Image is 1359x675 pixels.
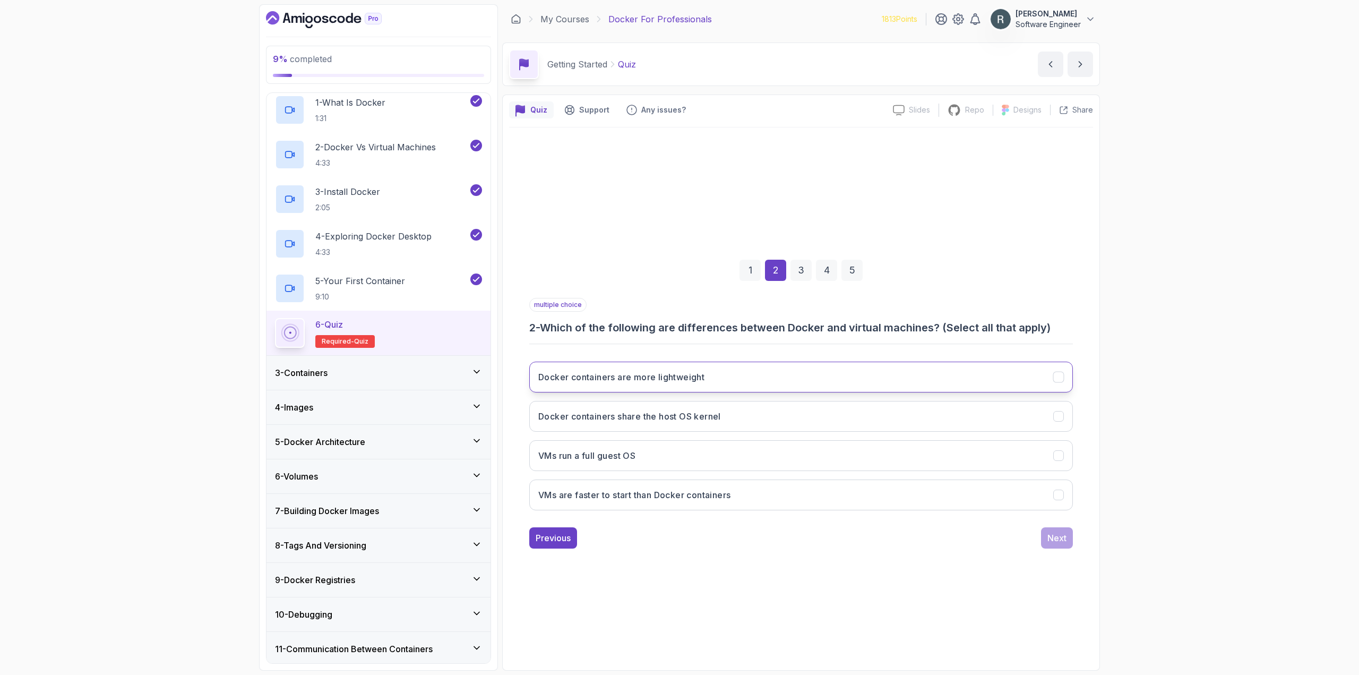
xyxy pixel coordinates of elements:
[266,356,491,390] button: 3-Containers
[1072,105,1093,115] p: Share
[529,401,1073,432] button: Docker containers share the host OS kernel
[315,185,380,198] p: 3 - Install Docker
[266,597,491,631] button: 10-Debugging
[275,470,318,483] h3: 6 - Volumes
[529,362,1073,392] button: Docker containers are more lightweight
[275,318,482,348] button: 6-QuizRequired-quiz
[266,632,491,666] button: 11-Communication Between Containers
[991,9,1011,29] img: user profile image
[315,96,385,109] p: 1 - What Is Docker
[1038,52,1063,77] button: previous content
[536,532,571,544] div: Previous
[266,425,491,459] button: 5-Docker Architecture
[266,494,491,528] button: 7-Building Docker Images
[511,14,521,24] a: Dashboard
[530,105,547,115] p: Quiz
[273,54,332,64] span: completed
[315,247,432,258] p: 4:33
[315,275,405,287] p: 5 - Your First Container
[275,505,379,517] h3: 7 - Building Docker Images
[618,58,636,71] p: Quiz
[275,229,482,259] button: 4-Exploring Docker Desktop4:33
[529,527,577,549] button: Previous
[315,141,436,153] p: 2 - Docker vs Virtual Machines
[1016,8,1081,19] p: [PERSON_NAME]
[315,318,343,331] p: 6 - Quiz
[620,101,692,118] button: Feedback button
[315,230,432,243] p: 4 - Exploring Docker Desktop
[275,366,328,379] h3: 3 - Containers
[354,337,368,346] span: quiz
[1041,527,1073,549] button: Next
[909,105,930,115] p: Slides
[315,113,385,124] p: 1:31
[266,11,406,28] a: Dashboard
[608,13,712,25] p: Docker For Professionals
[965,105,984,115] p: Repo
[509,101,554,118] button: quiz button
[547,58,607,71] p: Getting Started
[266,390,491,424] button: 4-Images
[990,8,1096,30] button: user profile image[PERSON_NAME]Software Engineer
[529,298,587,312] p: multiple choice
[275,608,332,621] h3: 10 - Debugging
[579,105,609,115] p: Support
[275,539,366,552] h3: 8 - Tags And Versioning
[882,14,917,24] p: 1813 Points
[266,459,491,493] button: 6-Volumes
[529,480,1073,510] button: VMs are faster to start than Docker containers
[538,410,721,423] h3: Docker containers share the host OS kernel
[558,101,616,118] button: Support button
[538,489,730,501] h3: VMs are faster to start than Docker containers
[275,274,482,303] button: 5-Your First Container9:10
[275,435,365,448] h3: 5 - Docker Architecture
[315,292,405,302] p: 9:10
[765,260,786,281] div: 2
[322,337,354,346] span: Required-
[739,260,761,281] div: 1
[1068,52,1093,77] button: next content
[529,320,1073,335] h3: 2 - Which of the following are differences between Docker and virtual machines? (Select all that ...
[1050,105,1093,115] button: Share
[1047,532,1066,544] div: Next
[538,449,635,462] h3: VMs run a full guest OS
[273,54,288,64] span: 9 %
[641,105,686,115] p: Any issues?
[529,440,1073,471] button: VMs run a full guest OS
[266,528,491,562] button: 8-Tags And Versioning
[790,260,812,281] div: 3
[1013,105,1042,115] p: Designs
[841,260,863,281] div: 5
[275,95,482,125] button: 1-What Is Docker1:31
[816,260,837,281] div: 4
[275,140,482,169] button: 2-Docker vs Virtual Machines4:33
[275,184,482,214] button: 3-Install Docker2:05
[1016,19,1081,30] p: Software Engineer
[266,563,491,597] button: 9-Docker Registries
[315,202,380,213] p: 2:05
[315,158,436,168] p: 4:33
[538,371,704,383] h3: Docker containers are more lightweight
[275,574,355,586] h3: 9 - Docker Registries
[275,643,433,655] h3: 11 - Communication Between Containers
[275,401,313,414] h3: 4 - Images
[540,13,589,25] a: My Courses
